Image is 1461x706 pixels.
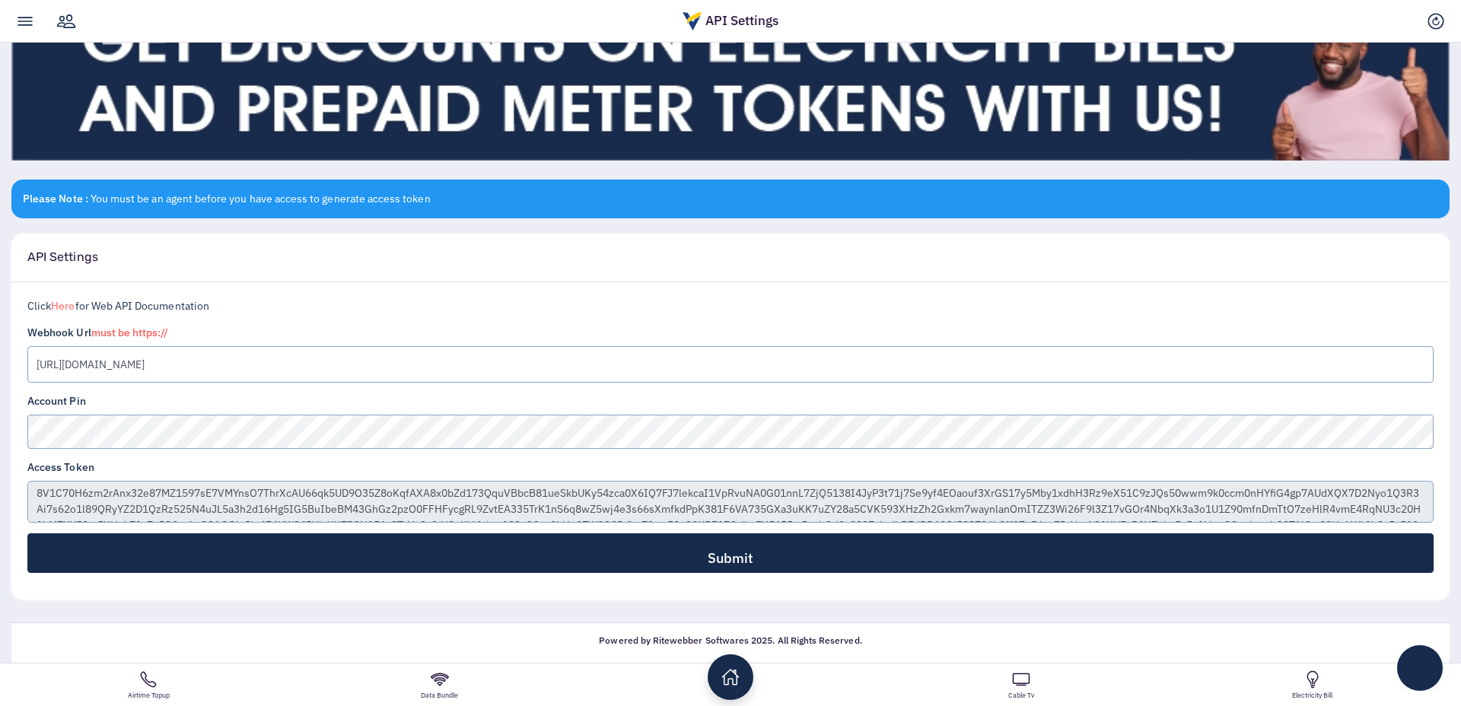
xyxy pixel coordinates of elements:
a: Airtime Topup [3,663,294,706]
ion-icon: home outline [721,668,740,686]
label: Account Pin [27,393,86,409]
strong: Airtime Topup [6,692,291,700]
b: Please Note : [23,192,88,205]
strong: Cable Tv [879,692,1163,700]
a: Here [51,299,75,313]
strong: Data Bundle [297,692,581,700]
iframe: chat widget [1397,645,1446,691]
input: Webhook [27,346,1434,383]
textarea: 8V1C70H6zm2rAnx32e87MZ1597sE7VMYnsO7ThrXcAU66qk5UD9O35Z8oKqfAXA8x0bZd173QquVBbcB81ueSkbUKy54zca0X... [27,481,1434,523]
a: Electricity Bill [1167,663,1458,706]
span: must be https:// [91,326,169,339]
label: Access Token [27,460,94,475]
a: Data Bundle [294,663,584,706]
div: API Settings [675,11,786,31]
h5: API Settings [27,250,98,264]
img: logo [683,12,702,30]
a: Cable Tv [876,663,1167,706]
strong: Electricity Bill [1170,692,1455,700]
span: You must be an agent before you have access to generate access token [91,192,431,205]
input: Submit [27,533,1434,573]
label: Webhook Url [27,325,169,341]
p: Powered by Ritewebber Softwares 2025. All Rights Reserved. [24,635,1437,646]
p: Click for Web API Documentation [27,298,1434,314]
